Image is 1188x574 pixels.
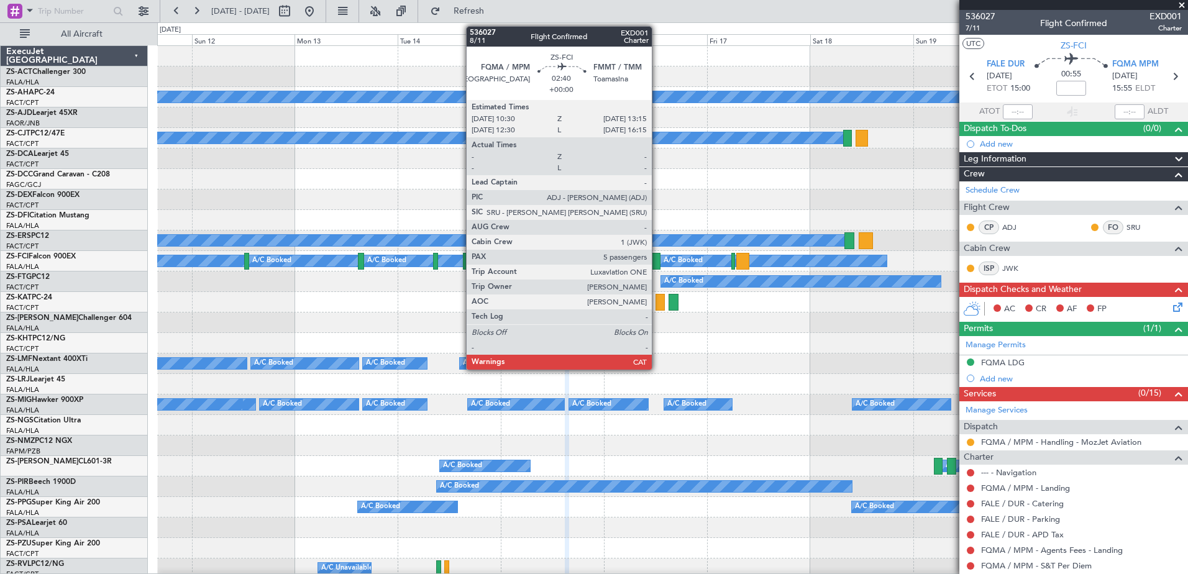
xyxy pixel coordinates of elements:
a: ZS-NMZPC12 NGX [6,437,72,445]
div: Sat 18 [810,34,913,45]
a: ZS-RVLPC12/NG [6,560,64,568]
div: A/C Booked [855,498,894,516]
span: ZS-KAT [6,294,32,301]
div: A/C Booked [254,354,293,373]
span: All Aircraft [32,30,131,39]
span: (0/15) [1138,386,1161,399]
a: ZS-LRJLearjet 45 [6,376,65,383]
a: ZS-MIGHawker 900XP [6,396,83,404]
div: CP [979,221,999,234]
span: CR [1036,303,1046,316]
span: ZS-CJT [6,130,30,137]
span: FALE DUR [987,58,1025,71]
input: --:-- [1003,104,1033,119]
a: FACT/CPT [6,139,39,148]
a: FQMA / MPM - Agents Fees - Landing [981,545,1123,555]
a: ZS-FTGPC12 [6,273,50,281]
span: ZS-PPG [6,499,32,506]
span: Dispatch Checks and Weather [964,283,1082,297]
div: Add new [980,139,1182,149]
a: FALE / DUR - APD Tax [981,529,1064,540]
div: A/C Booked [554,231,593,250]
a: ZS-PZUSuper King Air 200 [6,540,100,547]
a: FALA/HLA [6,221,39,230]
a: FALE / DUR - Catering [981,498,1064,509]
div: A/C Booked [440,477,479,496]
div: A/C Booked [572,252,611,270]
span: 00:55 [1061,68,1081,81]
div: A/C Booked [667,395,706,414]
span: Flight Crew [964,201,1010,215]
a: ZS-LMFNextant 400XTi [6,355,88,363]
a: FACT/CPT [6,303,39,312]
div: A/C Booked [366,395,405,414]
a: ZS-PPGSuper King Air 200 [6,499,100,506]
span: ZS-MIG [6,396,32,404]
span: ZS-KHT [6,335,32,342]
div: FQMA LDG [981,357,1025,368]
a: FALA/HLA [6,508,39,517]
span: Crew [964,167,985,181]
span: ZS-DFI [6,212,29,219]
a: Schedule Crew [966,184,1020,197]
div: A/C Booked [946,457,985,475]
span: FQMA MPM [1112,58,1159,71]
a: FACT/CPT [6,160,39,169]
div: Thu 16 [604,34,707,45]
button: All Aircraft [14,24,135,44]
a: FACT/CPT [6,283,39,292]
button: UTC [962,38,984,49]
span: [DATE] [1112,70,1138,83]
input: Trip Number [38,2,109,20]
span: Leg Information [964,152,1026,166]
div: A/C Booked [443,457,482,475]
div: Mon 13 [295,34,398,45]
span: 7/11 [966,23,995,34]
div: A/C Booked [554,129,593,147]
div: Flight Confirmed [1040,17,1107,30]
div: A/C Booked [366,354,405,373]
div: [DATE] [160,25,181,35]
span: ZS-[PERSON_NAME] [6,314,78,322]
span: ZS-FCI [1061,39,1087,52]
span: AF [1067,303,1077,316]
div: A/C Booked [367,252,406,270]
a: ZS-CJTPC12/47E [6,130,65,137]
a: ZS-PSALearjet 60 [6,519,67,527]
span: ELDT [1135,83,1155,95]
span: Charter [964,450,994,465]
div: A/C Booked [471,395,510,414]
a: ZS-KATPC-24 [6,294,52,301]
a: ZS-AHAPC-24 [6,89,55,96]
a: FALA/HLA [6,385,39,394]
a: FACT/CPT [6,344,39,353]
a: SRU [1126,222,1154,233]
a: FQMA / MPM - S&T Per Diem [981,560,1092,571]
div: ISP [979,262,999,275]
span: ZS-DCA [6,150,34,158]
span: FP [1097,303,1107,316]
span: ETOT [987,83,1007,95]
div: A/C Booked [856,395,895,414]
span: AC [1004,303,1015,316]
span: ZS-PSA [6,519,32,527]
a: ZS-DCCGrand Caravan - C208 [6,171,110,178]
span: ZS-FTG [6,273,32,281]
a: --- - Navigation [981,467,1036,478]
span: ZS-RVL [6,560,31,568]
a: FQMA / MPM - Landing [981,483,1070,493]
span: Charter [1149,23,1182,34]
a: ZS-DCALearjet 45 [6,150,69,158]
span: ZS-PZU [6,540,32,547]
a: FAOR/JNB [6,119,40,128]
a: ZS-ERSPC12 [6,232,49,240]
a: FACT/CPT [6,242,39,251]
span: 536027 [966,10,995,23]
div: A/C Booked [263,395,302,414]
div: FO [1103,221,1123,234]
span: ZS-FCI [6,253,29,260]
span: 15:55 [1112,83,1132,95]
a: ZS-PIRBeech 1900D [6,478,76,486]
div: A/C Booked [572,354,611,373]
span: ALDT [1148,106,1168,118]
